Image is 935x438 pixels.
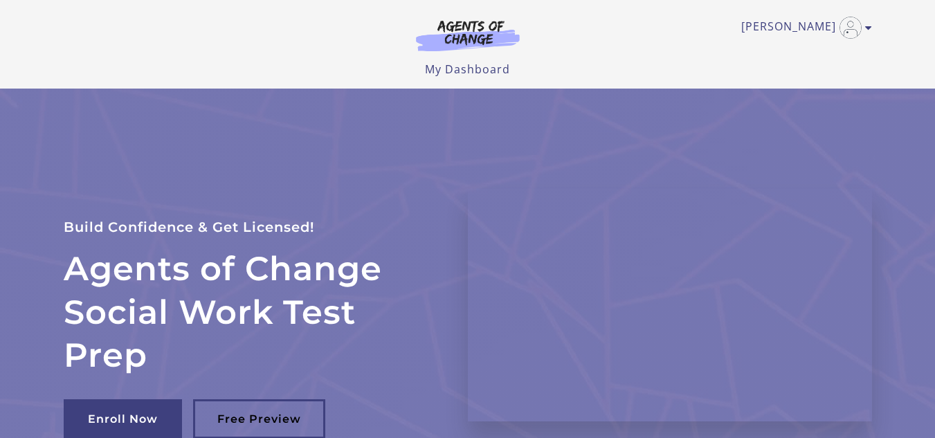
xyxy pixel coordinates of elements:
[425,62,510,77] a: My Dashboard
[64,216,435,239] p: Build Confidence & Get Licensed!
[741,17,865,39] a: Toggle menu
[64,247,435,376] h2: Agents of Change Social Work Test Prep
[401,19,534,51] img: Agents of Change Logo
